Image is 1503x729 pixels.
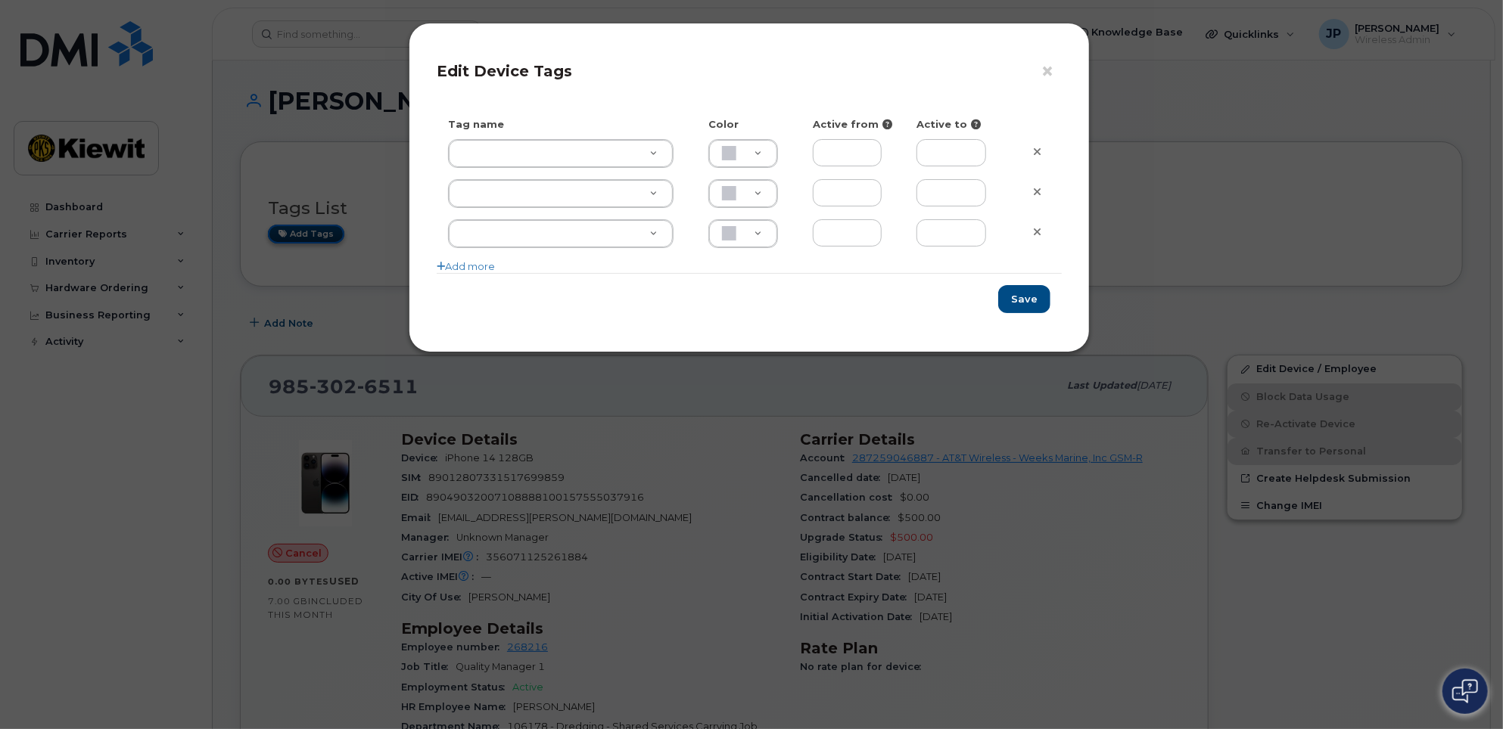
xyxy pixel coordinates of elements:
[437,62,1062,80] h4: Edit Device Tags
[882,119,892,129] i: Fill in to restrict tag activity to this date
[437,260,495,272] a: Add more
[1041,60,1062,83] button: ×
[437,117,697,132] div: Tag name
[697,117,801,132] div: Color
[905,117,1010,132] div: Active to
[1452,679,1478,703] img: Open chat
[801,117,906,132] div: Active from
[998,285,1050,313] button: Save
[971,119,981,129] i: Fill in to restrict tag activity to this date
